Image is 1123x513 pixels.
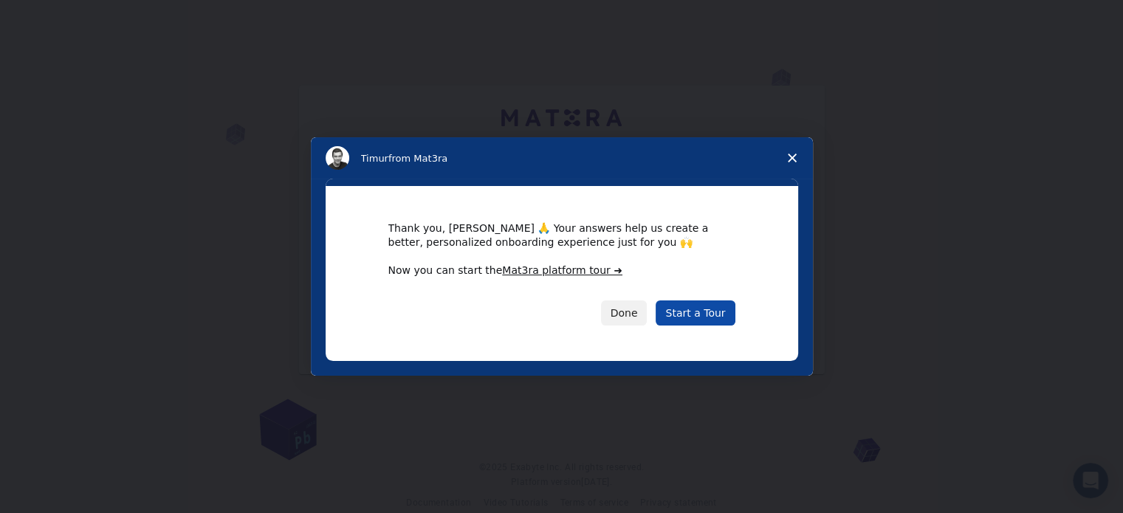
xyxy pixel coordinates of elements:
button: Done [601,300,648,326]
span: from Mat3ra [388,153,447,164]
span: Support [30,10,83,24]
a: Mat3ra platform tour ➜ [502,264,622,276]
div: Thank you, [PERSON_NAME] 🙏 Your answers help us create a better, personalized onboarding experien... [388,221,735,248]
img: Profile image for Timur [326,146,349,170]
a: Start a Tour [656,300,735,326]
span: Close survey [772,137,813,179]
div: Now you can start the [388,264,735,278]
span: Timur [361,153,388,164]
